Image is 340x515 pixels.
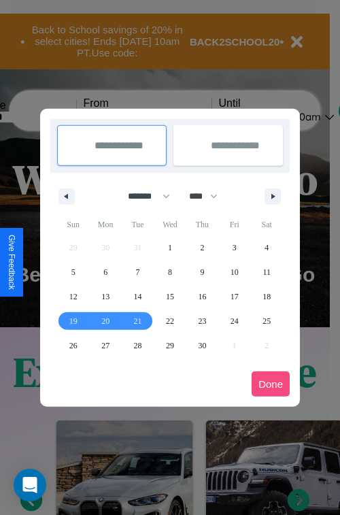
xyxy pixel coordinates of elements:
span: 10 [231,260,239,284]
button: 22 [154,309,186,333]
span: 1 [168,235,172,260]
button: 15 [154,284,186,309]
span: 21 [134,309,142,333]
span: 3 [233,235,237,260]
button: Done [252,371,290,397]
button: 29 [154,333,186,358]
div: Open Intercom Messenger [14,469,46,501]
button: 16 [186,284,218,309]
span: 20 [101,309,109,333]
span: Sat [251,214,283,235]
button: 12 [57,284,89,309]
span: 14 [134,284,142,309]
span: 7 [136,260,140,284]
span: 12 [69,284,78,309]
button: 1 [154,235,186,260]
button: 19 [57,309,89,333]
button: 5 [57,260,89,284]
span: 4 [265,235,269,260]
span: 6 [103,260,107,284]
span: 9 [200,260,204,284]
span: 8 [168,260,172,284]
span: 19 [69,309,78,333]
span: Wed [154,214,186,235]
span: 11 [262,260,271,284]
button: 21 [122,309,154,333]
span: 30 [198,333,206,358]
button: 6 [89,260,121,284]
button: 8 [154,260,186,284]
button: 23 [186,309,218,333]
span: 27 [101,333,109,358]
span: 5 [71,260,75,284]
button: 17 [218,284,250,309]
button: 25 [251,309,283,333]
button: 10 [218,260,250,284]
div: Give Feedback [7,235,16,290]
button: 9 [186,260,218,284]
span: 2 [200,235,204,260]
span: Fri [218,214,250,235]
span: Thu [186,214,218,235]
span: 17 [231,284,239,309]
button: 30 [186,333,218,358]
span: 15 [166,284,174,309]
span: 26 [69,333,78,358]
button: 2 [186,235,218,260]
button: 11 [251,260,283,284]
button: 24 [218,309,250,333]
button: 3 [218,235,250,260]
span: 16 [198,284,206,309]
span: 29 [166,333,174,358]
button: 18 [251,284,283,309]
button: 26 [57,333,89,358]
span: Tue [122,214,154,235]
span: 25 [262,309,271,333]
span: 18 [262,284,271,309]
span: 24 [231,309,239,333]
button: 14 [122,284,154,309]
button: 20 [89,309,121,333]
button: 28 [122,333,154,358]
span: Mon [89,214,121,235]
span: 28 [134,333,142,358]
button: 13 [89,284,121,309]
span: 13 [101,284,109,309]
span: 23 [198,309,206,333]
button: 27 [89,333,121,358]
span: 22 [166,309,174,333]
button: 7 [122,260,154,284]
button: 4 [251,235,283,260]
span: Sun [57,214,89,235]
